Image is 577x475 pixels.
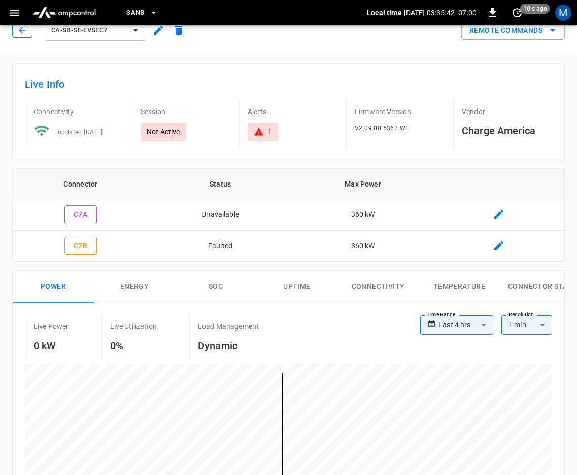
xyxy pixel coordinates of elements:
p: Local time [367,8,402,18]
th: Connector [13,169,148,199]
button: set refresh interval [509,5,525,21]
button: Temperature [419,271,500,303]
button: Uptime [256,271,337,303]
span: 10 s ago [520,4,550,14]
p: Connectivity [33,106,124,117]
h6: Live Info [25,76,552,92]
p: Session [141,106,231,117]
p: Alerts [248,106,338,117]
button: C7B [64,237,97,255]
th: Max Power [292,169,433,199]
p: Vendor [462,106,552,117]
h6: 0 kW [33,338,69,354]
div: remote commands options [461,21,565,40]
h6: Dynamic [198,338,259,354]
p: Live Utilization [110,321,157,332]
table: connector table [13,169,564,262]
h6: Charge America [462,123,552,139]
td: 360 kW [292,199,433,231]
button: Connectivity [337,271,419,303]
p: Not Active [147,127,180,137]
p: [DATE] 03:35:42 -07:00 [404,8,477,18]
td: 360 kW [292,231,433,262]
span: SanB [126,7,145,19]
span: ca-sb-se-evseC7 [51,25,126,36]
div: profile-icon [555,5,571,21]
button: C7A [64,205,97,224]
span: V2.09.00.5362.WE [355,125,409,132]
button: Power [13,271,94,303]
th: Status [148,169,292,199]
label: Time Range [427,311,456,319]
span: updated [DATE] [58,129,103,136]
td: Unavailable [148,199,292,231]
button: SOC [175,271,256,303]
button: Energy [94,271,175,303]
button: Remote Commands [461,21,565,40]
button: ca-sb-se-evseC7 [45,20,146,41]
img: ampcontrol.io logo [29,3,100,22]
td: Faulted [148,231,292,262]
div: Last 4 hrs [438,315,493,335]
p: Live Power [33,321,69,332]
p: Firmware Version [355,106,445,117]
div: 1 [268,127,272,137]
h6: 0% [110,338,157,354]
div: 1 min [501,315,552,335]
p: Load Management [198,321,259,332]
label: Resolution [508,311,534,319]
button: SanB [122,3,162,23]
